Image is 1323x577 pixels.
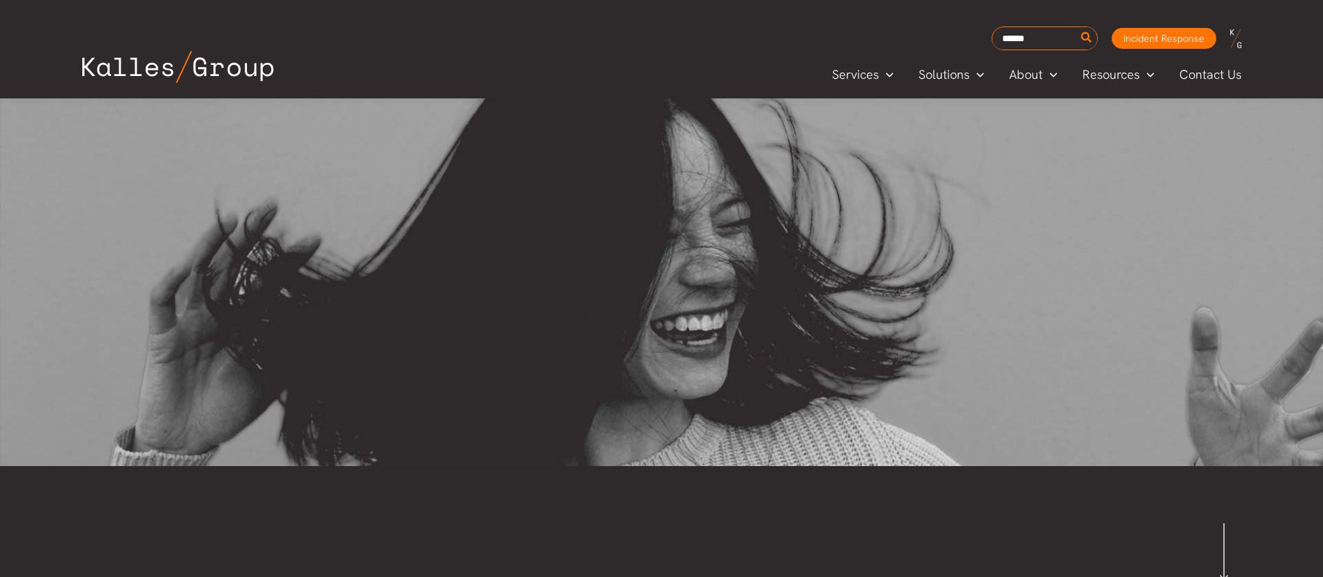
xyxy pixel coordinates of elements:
a: ServicesMenu Toggle [819,64,906,85]
span: About [1009,64,1043,85]
span: Solutions [918,64,969,85]
a: Contact Us [1167,64,1255,85]
span: Resources [1082,64,1140,85]
a: SolutionsMenu Toggle [906,64,997,85]
a: AboutMenu Toggle [997,64,1070,85]
span: Services [832,64,879,85]
span: Contact Us [1179,64,1241,85]
img: Kalles Group [82,51,273,83]
nav: Primary Site Navigation [819,63,1255,86]
span: Menu Toggle [879,64,893,85]
span: Menu Toggle [1140,64,1154,85]
a: ResourcesMenu Toggle [1070,64,1167,85]
span: Menu Toggle [1043,64,1057,85]
span: Menu Toggle [969,64,984,85]
button: Search [1078,27,1096,50]
a: Incident Response [1112,28,1216,49]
